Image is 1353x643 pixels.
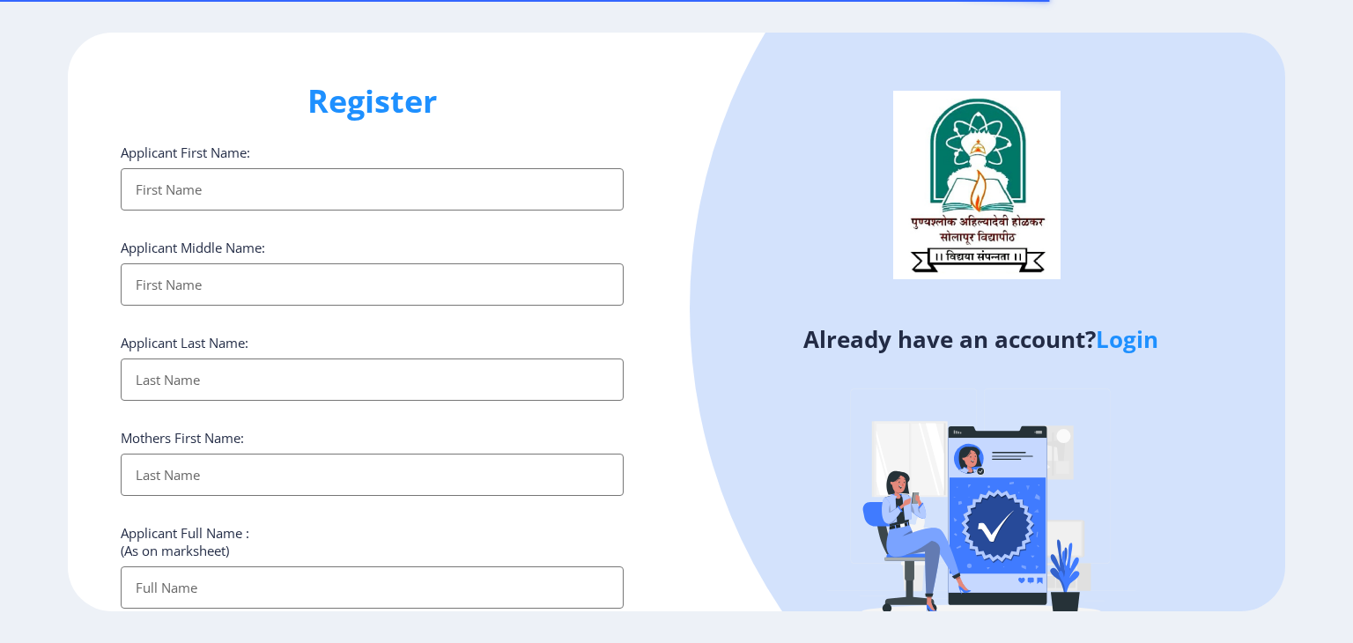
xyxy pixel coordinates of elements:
h1: Register [121,80,624,122]
label: Applicant Full Name : (As on marksheet) [121,524,249,559]
input: First Name [121,168,624,211]
a: Login [1096,323,1158,355]
input: First Name [121,263,624,306]
img: logo [893,91,1061,279]
label: Mothers First Name: [121,429,244,447]
label: Applicant Last Name: [121,334,248,351]
input: Last Name [121,454,624,496]
label: Applicant First Name: [121,144,250,161]
input: Full Name [121,566,624,609]
h4: Already have an account? [690,325,1272,353]
input: Last Name [121,358,624,401]
label: Applicant Middle Name: [121,239,265,256]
